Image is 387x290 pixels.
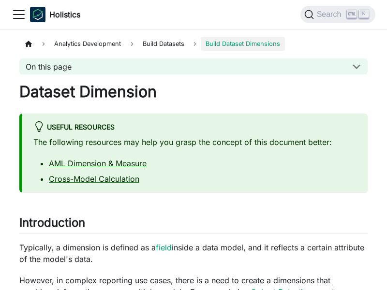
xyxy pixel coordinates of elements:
span: Analytics Development [49,37,126,51]
a: field [156,243,172,252]
h1: Dataset Dimension [19,82,368,101]
h2: Introduction [19,216,368,234]
div: Useful resources [33,121,356,134]
span: Build Dataset Dimensions [201,37,285,51]
span: Build Datasets [138,37,189,51]
img: Holistics [30,7,45,22]
a: Home page [19,37,38,51]
p: Typically, a dimension is defined as a inside a data model, and it reflects a certain attribute o... [19,242,368,265]
button: Search (Ctrl+K) [300,6,375,23]
nav: Breadcrumbs [19,37,368,51]
a: Cross-Model Calculation [49,174,139,184]
span: Search [314,10,347,19]
a: HolisticsHolistics [30,7,80,22]
a: AML Dimension & Measure [49,159,147,168]
kbd: K [359,10,369,18]
button: On this page [19,58,368,74]
b: Holistics [49,9,80,20]
p: The following resources may help you grasp the concept of this document better: [33,136,356,148]
button: Toggle navigation bar [12,7,26,22]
